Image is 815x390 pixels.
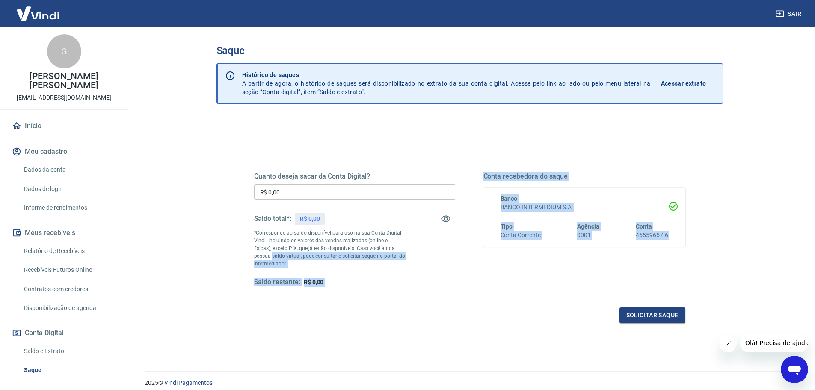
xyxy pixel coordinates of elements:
[21,261,118,279] a: Recebíveis Futuros Online
[21,342,118,360] a: Saldo e Extrato
[636,231,668,240] h6: 46559657-6
[300,214,320,223] p: R$ 0,00
[21,242,118,260] a: Relatório de Recebíveis
[21,199,118,217] a: Informe de rendimentos
[577,231,599,240] h6: 0001
[10,324,118,342] button: Conta Digital
[254,172,456,181] h5: Quanto deseja sacar da Conta Digital?
[304,279,324,286] span: R$ 0,00
[740,333,808,352] iframe: Mensagem da empresa
[145,378,794,387] p: 2025 ©
[10,0,66,27] img: Vindi
[10,142,118,161] button: Meu cadastro
[242,71,651,79] p: Histórico de saques
[254,278,300,287] h5: Saldo restante:
[21,280,118,298] a: Contratos com credores
[21,161,118,179] a: Dados da conta
[7,72,121,90] p: [PERSON_NAME] [PERSON_NAME]
[242,71,651,96] p: A partir de agora, o histórico de saques será disponibilizado no extrato da sua conta digital. Ac...
[10,116,118,135] a: Início
[619,307,685,323] button: Solicitar saque
[47,34,81,68] div: G
[577,223,599,230] span: Agência
[5,6,72,13] span: Olá! Precisa de ajuda?
[636,223,652,230] span: Conta
[774,6,805,22] button: Sair
[21,361,118,379] a: Saque
[164,379,213,386] a: Vindi Pagamentos
[21,180,118,198] a: Dados de login
[781,356,808,383] iframe: Botão para abrir a janela de mensagens
[254,229,406,268] p: *Corresponde ao saldo disponível para uso na sua Conta Digital Vindi. Incluindo os valores das ve...
[21,299,118,317] a: Disponibilização de agenda
[10,223,118,242] button: Meus recebíveis
[661,71,716,96] a: Acessar extrato
[661,79,706,88] p: Acessar extrato
[483,172,685,181] h5: Conta recebedora do saque
[501,223,513,230] span: Tipo
[17,93,111,102] p: [EMAIL_ADDRESS][DOMAIN_NAME]
[501,195,518,202] span: Banco
[501,231,541,240] h6: Conta Corrente
[216,45,723,57] h3: Saque
[720,335,737,352] iframe: Fechar mensagem
[501,203,668,212] h6: BANCO INTERMEDIUM S.A.
[254,214,291,223] h5: Saldo total*:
